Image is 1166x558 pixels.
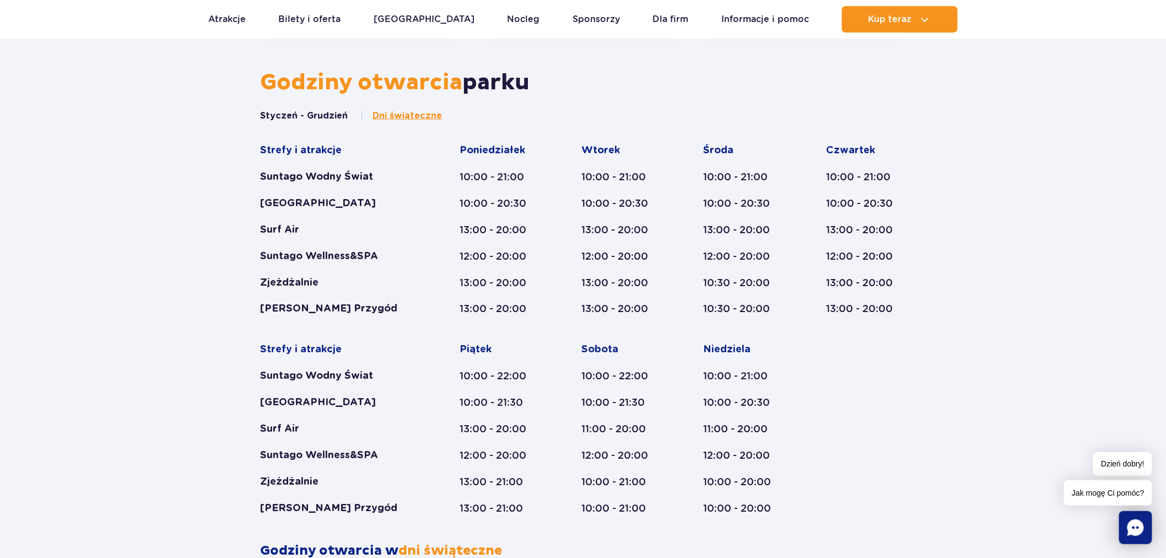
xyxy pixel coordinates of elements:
[460,170,539,184] div: 10:00 - 21:00
[827,197,906,210] div: 10:00 - 20:30
[261,476,418,489] div: Zjeżdżalnie
[261,502,418,516] div: [PERSON_NAME] Przygód
[208,6,246,33] a: Atrakcje
[704,276,784,289] div: 10:30 - 20:00
[261,303,418,316] div: [PERSON_NAME] Przygód
[582,344,661,357] div: Sobota
[704,370,784,383] div: 10:00 - 21:00
[460,276,539,289] div: 13:00 - 20:00
[261,223,418,237] div: Surf Air
[704,344,784,357] div: Niedziela
[653,6,689,33] a: Dla firm
[827,170,906,184] div: 10:00 - 21:00
[704,476,784,489] div: 10:00 - 20:00
[704,396,784,410] div: 10:00 - 20:30
[582,396,661,410] div: 10:00 - 21:30
[460,344,539,357] div: Piątek
[582,449,661,463] div: 12:00 - 20:00
[261,170,418,184] div: Suntago Wodny Świat
[704,197,784,210] div: 10:00 - 20:30
[279,6,341,33] a: Bilety i oferta
[374,6,474,33] a: [GEOGRAPHIC_DATA]
[704,303,784,316] div: 10:30 - 20:00
[508,6,540,33] a: Nocleg
[261,276,418,289] div: Zjeżdżalnie
[460,303,539,316] div: 13:00 - 20:00
[582,223,661,237] div: 13:00 - 20:00
[868,14,911,24] span: Kup teraz
[827,276,906,289] div: 13:00 - 20:00
[704,223,784,237] div: 13:00 - 20:00
[261,69,906,96] h2: parku
[827,250,906,263] div: 12:00 - 20:00
[460,423,539,436] div: 13:00 - 20:00
[582,370,661,383] div: 10:00 - 22:00
[582,144,661,157] div: Wtorek
[261,250,418,263] div: Suntago Wellness&SPA
[827,303,906,316] div: 13:00 - 20:00
[1093,452,1152,476] span: Dzień dobry!
[721,6,809,33] a: Informacje i pomoc
[460,449,539,463] div: 12:00 - 20:00
[582,250,661,263] div: 12:00 - 20:00
[582,303,661,316] div: 13:00 - 20:00
[842,6,958,33] button: Kup teraz
[1119,511,1152,544] div: Chat
[827,223,906,237] div: 13:00 - 20:00
[704,423,784,436] div: 11:00 - 20:00
[704,449,784,463] div: 12:00 - 20:00
[582,502,661,516] div: 10:00 - 21:00
[360,110,442,122] button: Dni świąteczne
[261,110,348,122] button: Styczeń - Grudzień
[261,423,418,436] div: Surf Air
[704,144,784,157] div: Środa
[582,170,661,184] div: 10:00 - 21:00
[261,197,418,210] div: [GEOGRAPHIC_DATA]
[1064,480,1152,506] span: Jak mogę Ci pomóc?
[373,110,442,122] span: Dni świąteczne
[460,223,539,237] div: 13:00 - 20:00
[261,396,418,410] div: [GEOGRAPHIC_DATA]
[704,502,784,516] div: 10:00 - 20:00
[460,250,539,263] div: 12:00 - 20:00
[460,197,539,210] div: 10:00 - 20:30
[827,144,906,157] div: Czwartek
[582,423,661,436] div: 11:00 - 20:00
[573,6,620,33] a: Sponsorzy
[261,144,418,157] div: Strefy i atrakcje
[460,502,539,516] div: 13:00 - 21:00
[704,250,784,263] div: 12:00 - 20:00
[582,276,661,289] div: 13:00 - 20:00
[460,144,539,157] div: Poniedziałek
[261,370,418,383] div: Suntago Wodny Świat
[460,396,539,410] div: 10:00 - 21:30
[582,197,661,210] div: 10:00 - 20:30
[261,344,418,357] div: Strefy i atrakcje
[261,449,418,463] div: Suntago Wellness&SPA
[261,69,463,96] span: Godziny otwarcia
[460,370,539,383] div: 10:00 - 22:00
[704,170,784,184] div: 10:00 - 21:00
[582,476,661,489] div: 10:00 - 21:00
[460,476,539,489] div: 13:00 - 21:00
